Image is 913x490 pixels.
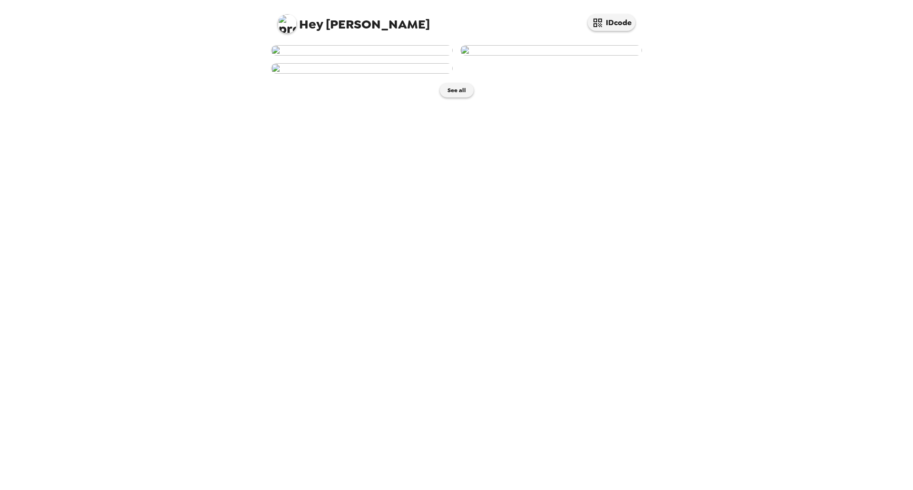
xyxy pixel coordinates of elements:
img: user-272242 [271,63,453,74]
img: profile pic [278,14,297,33]
span: [PERSON_NAME] [278,10,430,31]
button: See all [440,83,474,97]
span: Hey [299,16,323,33]
img: user-273428 [271,45,453,56]
button: IDcode [588,14,635,31]
img: user-272650 [460,45,642,56]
